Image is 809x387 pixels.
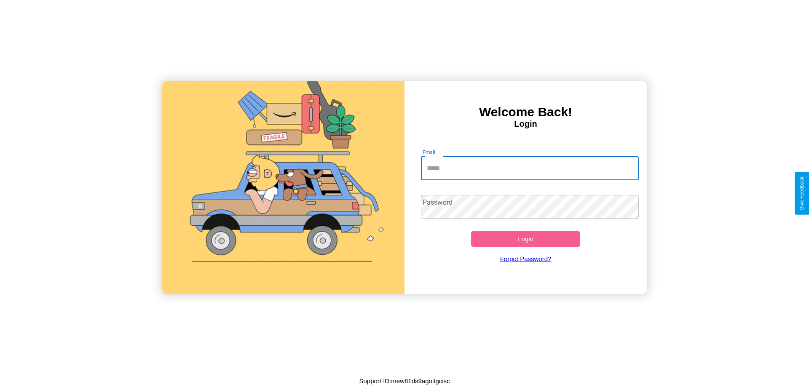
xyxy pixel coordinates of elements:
[404,119,647,129] h4: Login
[799,176,805,211] div: Give Feedback
[404,105,647,119] h3: Welcome Back!
[471,231,580,247] button: Login
[417,247,635,271] a: Forgot Password?
[359,375,450,387] p: Support ID: mew81ds9agoitgcisc
[423,149,436,156] label: Email
[162,81,404,294] img: gif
